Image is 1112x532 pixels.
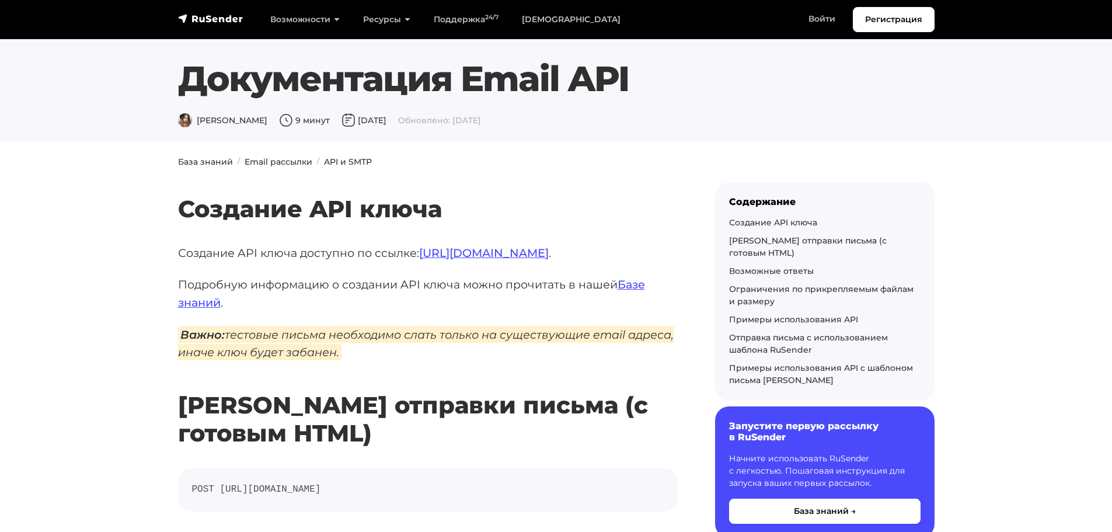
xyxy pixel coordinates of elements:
a: Войти [797,7,847,31]
a: База знаний [178,157,233,167]
a: Создание API ключа [729,217,817,228]
a: Примеры использования API с шаблоном письма [PERSON_NAME] [729,363,913,385]
a: Поддержка24/7 [422,8,510,32]
div: Содержание [729,196,921,207]
strong: Важно: [180,328,225,342]
span: [DATE] [341,115,386,126]
a: Возможности [259,8,351,32]
p: Создание API ключа доступно по ссылке: . [178,244,678,262]
a: Возможные ответы [729,266,814,276]
span: [PERSON_NAME] [178,115,267,126]
img: Время чтения [279,113,293,127]
a: Отправка письма с использованием шаблона RuSender [729,332,888,355]
img: Дата публикации [341,113,355,127]
code: POST [URL][DOMAIN_NAME] [192,482,664,498]
a: [DEMOGRAPHIC_DATA] [510,8,632,32]
a: [PERSON_NAME] отправки письма (с готовым HTML) [729,235,887,258]
button: База знаний → [729,499,921,524]
span: 9 минут [279,115,330,126]
img: RuSender [178,13,243,25]
a: Ресурсы [351,8,422,32]
span: Обновлено: [DATE] [398,115,481,126]
a: Базе знаний [178,277,645,310]
h6: Запустите первую рассылку в RuSender [729,420,921,443]
sup: 24/7 [485,13,499,21]
p: Начните использовать RuSender с легкостью. Пошаговая инструкция для запуска ваших первых рассылок. [729,453,921,489]
a: Email рассылки [245,157,312,167]
em: тестовые письма необходимо слать только на существующие email адреса, иначе ключ будет забанен. [178,326,674,361]
p: Подробную информацию о создании API ключа можно прочитать в нашей . [178,276,678,311]
nav: breadcrumb [171,156,942,168]
a: [URL][DOMAIN_NAME] [419,246,549,260]
h2: Создание API ключа [178,161,678,223]
a: Ограничения по прикрепляемым файлам и размеру [729,284,914,307]
a: Регистрация [853,7,935,32]
h1: Документация Email API [178,58,935,100]
a: API и SMTP [324,157,372,167]
a: Примеры использования API [729,314,858,325]
h2: [PERSON_NAME] отправки письма (с готовым HTML) [178,357,678,447]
